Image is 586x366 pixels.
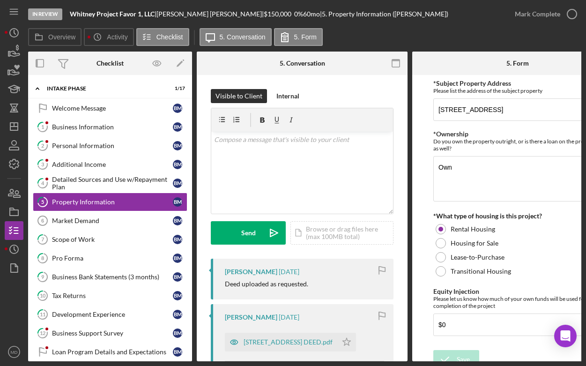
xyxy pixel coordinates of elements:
[156,33,183,41] label: Checklist
[33,268,187,286] a: 9Business Bank Statements (3 months)BM
[168,86,185,91] div: 1 / 17
[33,211,187,230] a: 6Market DemandBM
[33,155,187,174] a: 3Additional IncomeBM
[33,286,187,305] a: 10Tax ReturnsBM
[173,254,182,263] div: B M
[211,221,286,245] button: Send
[303,10,320,18] div: 60 mo
[41,218,44,224] tspan: 6
[279,314,299,321] time: 2025-08-01 20:48
[173,141,182,150] div: B M
[173,347,182,357] div: B M
[52,161,173,168] div: Additional Income
[96,60,124,67] div: Checklist
[41,255,44,261] tspan: 8
[451,254,504,261] label: Lease-to-Purchase
[33,305,187,324] a: 11Development ExperienceBM
[320,10,448,18] div: | 5. Property Information ([PERSON_NAME])
[40,292,46,299] tspan: 10
[220,33,266,41] label: 5. Conversation
[279,268,299,276] time: 2025-08-01 20:48
[33,193,187,211] a: 5Property InformationBM
[244,338,333,346] div: [STREET_ADDRESS] DEED.pdf
[515,5,560,23] div: Mark Complete
[173,179,182,188] div: B M
[200,28,272,46] button: 5. Conversation
[215,89,262,103] div: Visible to Client
[48,33,75,41] label: Overview
[433,287,479,295] label: Equity Injection
[52,105,173,112] div: Welcome Message
[52,123,173,131] div: Business Information
[33,136,187,155] a: 2Personal InformationBM
[451,268,511,275] label: Transitional Housing
[156,10,264,18] div: [PERSON_NAME] [PERSON_NAME] |
[280,60,325,67] div: 5. Conversation
[52,273,173,281] div: Business Bank Statements (3 months)
[451,239,498,247] label: Housing for Sale
[225,333,356,351] button: [STREET_ADDRESS] DEED.pdf
[211,89,267,103] button: Visible to Client
[264,10,291,18] span: $150,000
[41,142,44,149] tspan: 2
[52,142,173,149] div: Personal Information
[11,350,18,355] text: MD
[173,235,182,244] div: B M
[433,79,511,87] label: *Subject Property Address
[33,343,187,361] a: Loan Program Details and ExpectationsBM
[506,60,529,67] div: 5. Form
[41,236,45,242] tspan: 7
[40,330,45,336] tspan: 12
[173,104,182,113] div: B M
[70,10,156,18] div: |
[173,160,182,169] div: B M
[52,176,173,191] div: Detailed Sources and Use w/Repayment Plan
[554,325,577,347] div: Open Intercom Messenger
[5,343,23,361] button: MD
[173,310,182,319] div: B M
[136,28,189,46] button: Checklist
[505,5,581,23] button: Mark Complete
[52,236,173,243] div: Scope of Work
[52,217,173,224] div: Market Demand
[52,254,173,262] div: Pro Forma
[294,33,317,41] label: 5. Form
[41,180,45,186] tspan: 4
[41,274,45,280] tspan: 9
[294,10,303,18] div: 0 %
[33,99,187,118] a: Welcome MessageBM
[52,348,173,356] div: Loan Program Details and Expectations
[40,311,45,317] tspan: 11
[272,89,304,103] button: Internal
[225,268,277,276] div: [PERSON_NAME]
[41,161,44,167] tspan: 3
[47,86,162,91] div: Intake Phase
[33,230,187,249] a: 7Scope of WorkBM
[173,122,182,132] div: B M
[84,28,134,46] button: Activity
[276,89,299,103] div: Internal
[33,249,187,268] a: 8Pro FormaBM
[52,329,173,337] div: Business Support Survey
[52,292,173,299] div: Tax Returns
[173,197,182,207] div: B M
[52,198,173,206] div: Property Information
[173,272,182,282] div: B M
[225,280,308,288] div: Deed uploaded as requested.
[70,10,155,18] b: Whitney Project Favor 1, LLC
[173,291,182,300] div: B M
[451,225,495,233] label: Rental Housing
[274,28,323,46] button: 5. Form
[241,221,256,245] div: Send
[33,118,187,136] a: 1Business InformationBM
[173,329,182,338] div: B M
[52,311,173,318] div: Development Experience
[433,130,468,138] label: *Ownership
[33,324,187,343] a: 12Business Support SurveyBM
[28,28,82,46] button: Overview
[41,199,44,205] tspan: 5
[33,174,187,193] a: 4Detailed Sources and Use w/Repayment PlanBM
[41,124,44,130] tspan: 1
[225,314,277,321] div: [PERSON_NAME]
[28,8,62,20] div: In Review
